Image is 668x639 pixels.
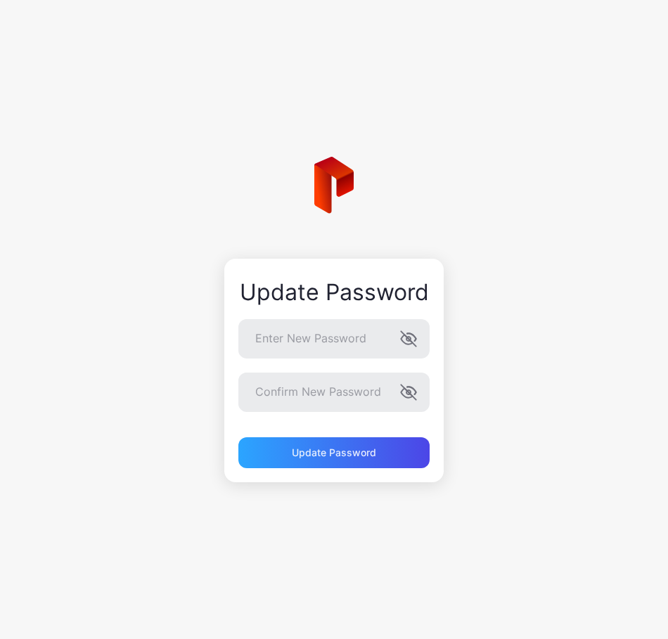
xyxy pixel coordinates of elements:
[292,447,376,458] div: Update Password
[238,280,430,305] div: Update Password
[238,373,430,412] input: Confirm New Password
[238,319,430,359] input: Enter New Password
[400,384,417,401] button: Confirm New Password
[238,437,430,468] button: Update Password
[400,330,417,347] button: Enter New Password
